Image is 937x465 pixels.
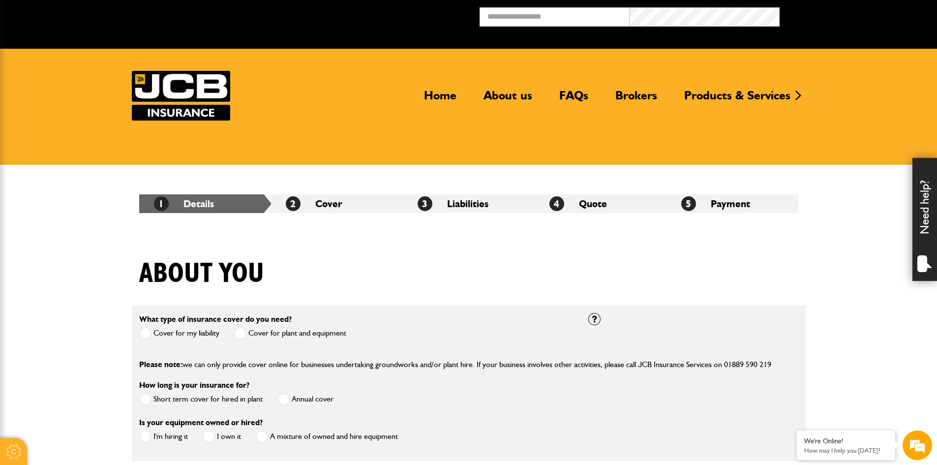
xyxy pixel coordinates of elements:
span: 3 [418,196,432,211]
a: About us [476,88,540,111]
label: A mixture of owned and hire equipment [256,431,398,443]
div: We're Online! [804,437,888,445]
h1: About you [139,257,264,290]
button: Broker Login [780,7,930,23]
a: Home [417,88,464,111]
span: 4 [549,196,564,211]
label: Cover for plant and equipment [234,327,346,340]
p: we can only provide cover online for businesses undertaking groundworks and/or plant hire. If you... [139,358,798,371]
label: Short term cover for hired in plant [139,393,263,405]
li: Payment [666,194,798,213]
span: Please note: [139,360,182,369]
li: Liabilities [403,194,535,213]
a: JCB Insurance Services [132,71,230,121]
li: Details [139,194,271,213]
a: FAQs [552,88,596,111]
label: I own it [203,431,241,443]
label: Annual cover [277,393,333,405]
a: Brokers [608,88,665,111]
label: I'm hiring it [139,431,188,443]
img: JCB Insurance Services logo [132,71,230,121]
label: Cover for my liability [139,327,219,340]
span: 1 [154,196,169,211]
a: Products & Services [677,88,798,111]
li: Quote [535,194,666,213]
div: Need help? [912,158,937,281]
label: How long is your insurance for? [139,381,249,389]
span: 5 [681,196,696,211]
p: How may I help you today? [804,447,888,454]
span: 2 [286,196,301,211]
label: What type of insurance cover do you need? [139,315,292,323]
li: Cover [271,194,403,213]
label: Is your equipment owned or hired? [139,419,263,427]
